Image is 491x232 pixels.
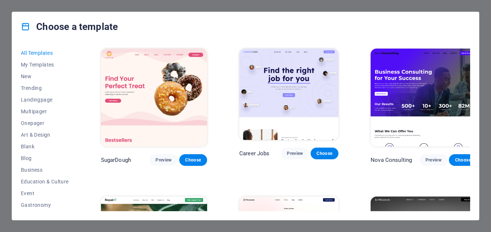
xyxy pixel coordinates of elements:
button: Choose [449,154,477,166]
span: Choose [316,151,333,156]
span: Choose [455,157,471,163]
span: Art & Design [21,132,69,138]
h4: Choose a template [21,21,118,33]
img: SugarDough [101,49,207,147]
button: Choose [311,148,338,159]
span: Blank [21,144,69,149]
span: Education & Culture [21,179,69,185]
span: Preview [155,157,172,163]
button: Preview [420,154,447,166]
span: My Templates [21,62,69,68]
button: Blog [21,152,69,164]
span: Business [21,167,69,173]
p: SugarDough [101,156,131,164]
span: Trending [21,85,69,91]
span: Choose [185,157,201,163]
span: Gastronomy [21,202,69,208]
button: Health [21,211,69,223]
span: Blog [21,155,69,161]
span: All Templates [21,50,69,56]
button: Art & Design [21,129,69,141]
button: Event [21,187,69,199]
button: Education & Culture [21,176,69,187]
button: New [21,71,69,82]
p: Career Jobs [239,150,270,157]
button: Onepager [21,117,69,129]
span: Onepager [21,120,69,126]
button: Landingpage [21,94,69,106]
span: Preview [426,157,442,163]
button: All Templates [21,47,69,59]
p: Nova Consulting [371,156,412,164]
span: Event [21,190,69,196]
button: Business [21,164,69,176]
button: Blank [21,141,69,152]
button: Preview [281,148,309,159]
button: Multipager [21,106,69,117]
button: Gastronomy [21,199,69,211]
button: Choose [179,154,207,166]
span: Preview [287,151,303,156]
img: Nova Consulting [371,49,477,147]
button: Trending [21,82,69,94]
img: Career Jobs [239,49,338,140]
button: Preview [150,154,177,166]
span: Multipager [21,109,69,114]
span: Landingpage [21,97,69,103]
span: New [21,73,69,79]
button: My Templates [21,59,69,71]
